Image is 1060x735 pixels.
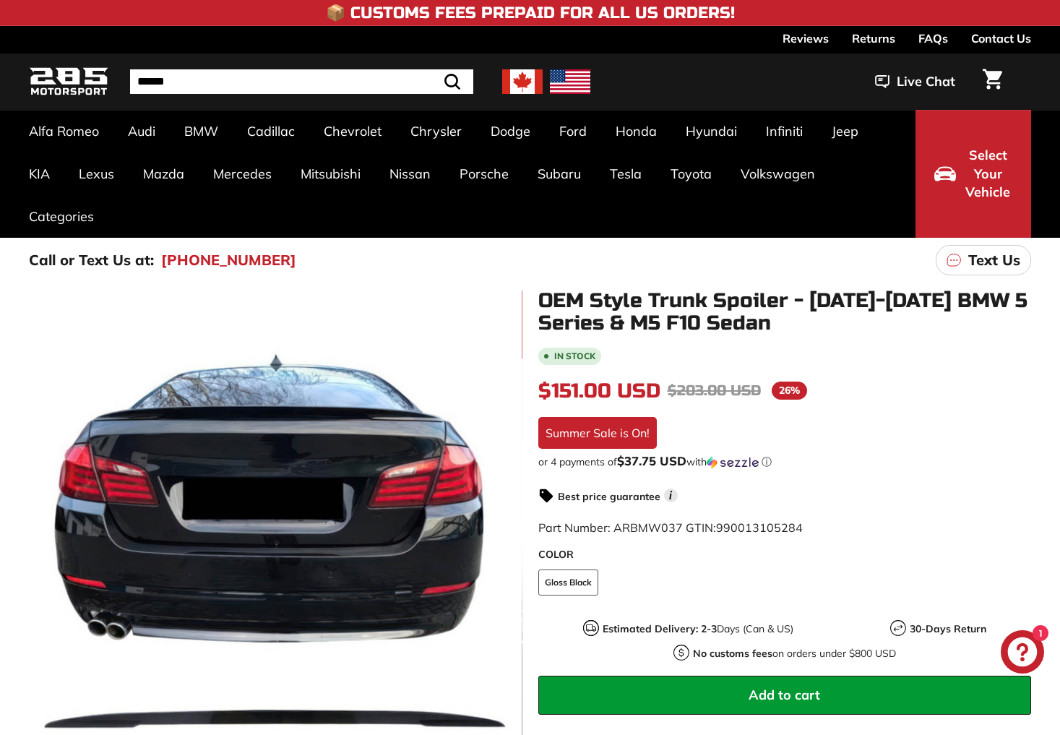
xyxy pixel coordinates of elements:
a: Chevrolet [309,110,396,152]
p: on orders under $800 USD [693,646,896,661]
a: BMW [170,110,233,152]
p: Call or Text Us at: [29,249,154,271]
a: Alfa Romeo [14,110,113,152]
span: $203.00 USD [668,382,761,400]
button: Select Your Vehicle [915,110,1031,238]
input: Search [130,69,473,94]
img: Sezzle [707,456,759,469]
a: Toyota [656,152,726,195]
p: Days (Can & US) [603,622,793,637]
span: Select Your Vehicle [963,146,1012,202]
a: Contact Us [971,26,1031,51]
a: Audi [113,110,170,152]
span: $151.00 USD [538,379,660,403]
a: Mitsubishi [286,152,375,195]
strong: Best price guarantee [558,490,660,503]
span: 990013105284 [716,520,803,535]
a: KIA [14,152,64,195]
a: [PHONE_NUMBER] [161,249,296,271]
span: Add to cart [749,687,820,703]
a: Mercedes [199,152,286,195]
a: Volkswagen [726,152,830,195]
b: In stock [554,352,595,361]
a: Subaru [523,152,595,195]
h4: 📦 Customs Fees Prepaid for All US Orders! [326,4,735,22]
a: FAQs [918,26,948,51]
span: $37.75 USD [617,453,686,468]
a: Categories [14,195,108,238]
h1: OEM Style Trunk Spoiler - [DATE]-[DATE] BMW 5 Series & M5 F10 Sedan [538,290,1032,335]
a: Tesla [595,152,656,195]
a: Cadillac [233,110,309,152]
a: Infiniti [751,110,817,152]
a: Lexus [64,152,129,195]
strong: Estimated Delivery: 2-3 [603,622,717,635]
span: 26% [772,382,807,400]
a: Cart [974,57,1011,106]
strong: No customs fees [693,647,772,660]
a: Porsche [445,152,523,195]
img: Logo_285_Motorsport_areodynamics_components [29,65,108,99]
a: Hyundai [671,110,751,152]
a: Ford [545,110,601,152]
button: Add to cart [538,676,1032,715]
a: Jeep [817,110,873,152]
div: or 4 payments of with [538,455,1032,469]
a: Nissan [375,152,445,195]
a: Honda [601,110,671,152]
div: or 4 payments of$37.75 USDwithSezzle Click to learn more about Sezzle [538,455,1032,469]
button: Live Chat [856,64,974,100]
label: COLOR [538,547,1032,562]
a: Reviews [783,26,829,51]
span: Live Chat [897,72,955,91]
strong: 30-Days Return [910,622,986,635]
a: Chrysler [396,110,476,152]
inbox-online-store-chat: Shopify online store chat [996,630,1048,677]
p: Text Us [968,249,1020,271]
a: Text Us [936,245,1031,275]
span: Part Number: ARBMW037 GTIN: [538,520,803,535]
a: Returns [852,26,895,51]
span: i [664,489,678,502]
div: Summer Sale is On! [538,417,657,449]
a: Dodge [476,110,545,152]
a: Mazda [129,152,199,195]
